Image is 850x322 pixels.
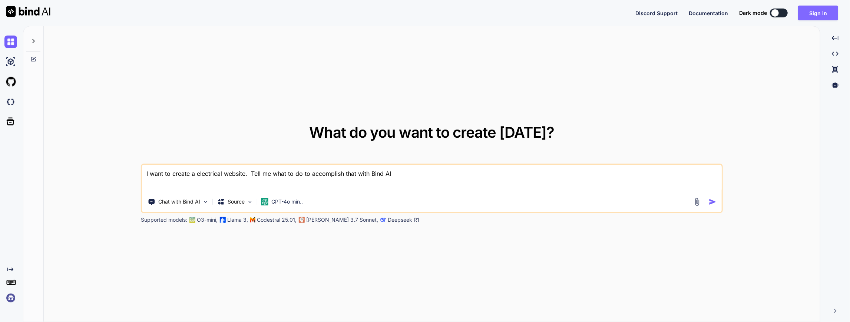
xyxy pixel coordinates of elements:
[380,217,386,223] img: claude
[689,10,728,16] span: Documentation
[257,216,297,224] p: Codestral 25.01,
[798,6,838,20] button: Sign in
[158,198,200,205] p: Chat with Bind AI
[4,36,17,48] img: chat
[141,216,187,224] p: Supported models:
[306,216,378,224] p: [PERSON_NAME] 3.7 Sonnet,
[309,123,554,141] span: What do you want to create [DATE]?
[247,199,253,205] img: Pick Models
[635,9,678,17] button: Discord Support
[709,198,717,206] img: icon
[4,95,17,108] img: darkCloudIdeIcon
[202,199,209,205] img: Pick Tools
[220,217,226,223] img: Llama2
[635,10,678,16] span: Discord Support
[739,9,767,17] span: Dark mode
[689,9,728,17] button: Documentation
[388,216,419,224] p: Deepseek R1
[228,198,245,205] p: Source
[693,198,701,206] img: attachment
[299,217,305,223] img: claude
[142,165,722,192] textarea: I want to create a electrical website. Tell me what to do to accomplish that with Bind AI
[4,76,17,88] img: githubLight
[4,292,17,304] img: signin
[4,56,17,68] img: ai-studio
[189,217,195,223] img: GPT-4
[271,198,303,205] p: GPT-4o min..
[227,216,248,224] p: Llama 3,
[6,6,50,17] img: Bind AI
[250,217,255,222] img: Mistral-AI
[261,198,268,205] img: GPT-4o mini
[197,216,218,224] p: O3-mini,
